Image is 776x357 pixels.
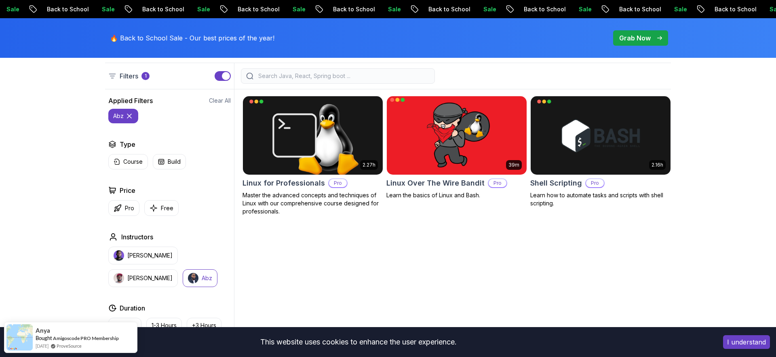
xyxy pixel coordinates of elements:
[386,177,485,189] h2: Linux Over The Wire Bandit
[108,318,141,333] button: 0-1 Hour
[202,274,212,282] p: Abz
[108,154,148,169] button: Course
[586,179,604,187] p: Pro
[110,33,274,43] p: 🔥 Back to School Sale - Our best prices of the year!
[36,335,52,341] span: Bought
[226,5,281,13] p: Back to School
[192,321,216,330] p: +3 Hours
[36,342,48,349] span: [DATE]
[530,177,582,189] h2: Shell Scripting
[120,71,138,81] p: Filters
[607,5,662,13] p: Back to School
[209,97,231,105] button: Clear All
[188,273,198,283] img: instructor img
[386,96,527,199] a: Linux Over The Wire Bandit card39mLinux Over The Wire BanditProLearn the basics of Linux and Bash.
[57,342,82,349] a: ProveSource
[108,269,178,287] button: instructor img[PERSON_NAME]
[321,5,376,13] p: Back to School
[108,247,178,264] button: instructor img[PERSON_NAME]
[161,204,173,212] p: Free
[114,273,124,283] img: instructor img
[662,5,688,13] p: Sale
[108,109,138,123] button: abz
[512,5,567,13] p: Back to School
[121,232,153,242] h2: Instructors
[120,186,135,195] h2: Price
[6,333,711,351] div: This website uses cookies to enhance the user experience.
[146,318,182,333] button: 1-3 Hours
[36,327,50,334] span: Anya
[152,321,177,330] p: 1-3 Hours
[363,162,375,168] p: 2.27h
[183,269,217,287] button: instructor imgAbz
[242,177,325,189] h2: Linux for Professionals
[243,96,383,175] img: Linux for Professionals card
[242,191,383,215] p: Master the advanced concepts and techniques of Linux with our comprehensive course designed for p...
[386,191,527,199] p: Learn the basics of Linux and Bash.
[153,154,186,169] button: Build
[108,200,139,216] button: Pro
[186,5,211,13] p: Sale
[113,112,124,120] p: abz
[531,96,671,175] img: Shell Scripting card
[127,251,173,260] p: [PERSON_NAME]
[35,5,90,13] p: Back to School
[125,204,134,212] p: Pro
[114,321,136,330] p: 0-1 Hour
[281,5,307,13] p: Sale
[417,5,472,13] p: Back to School
[619,33,651,43] p: Grab Now
[329,179,347,187] p: Pro
[53,335,119,341] a: Amigoscode PRO Membership
[472,5,498,13] p: Sale
[108,96,153,106] h2: Applied Filters
[530,191,671,207] p: Learn how to automate tasks and scripts with shell scripting.
[145,73,147,79] p: 1
[131,5,186,13] p: Back to School
[120,303,145,313] h2: Duration
[508,162,519,168] p: 39m
[168,158,181,166] p: Build
[114,250,124,261] img: instructor img
[120,139,135,149] h2: Type
[703,5,758,13] p: Back to School
[383,94,530,176] img: Linux Over The Wire Bandit card
[376,5,402,13] p: Sale
[6,324,33,351] img: provesource social proof notification image
[90,5,116,13] p: Sale
[187,318,221,333] button: +3 Hours
[723,335,770,349] button: Accept cookies
[489,179,506,187] p: Pro
[530,96,671,207] a: Shell Scripting card2.16hShell ScriptingProLearn how to automate tasks and scripts with shell scr...
[123,158,143,166] p: Course
[652,162,663,168] p: 2.16h
[127,274,173,282] p: [PERSON_NAME]
[567,5,593,13] p: Sale
[242,96,383,215] a: Linux for Professionals card2.27hLinux for ProfessionalsProMaster the advanced concepts and techn...
[257,72,430,80] input: Search Java, React, Spring boot ...
[144,200,179,216] button: Free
